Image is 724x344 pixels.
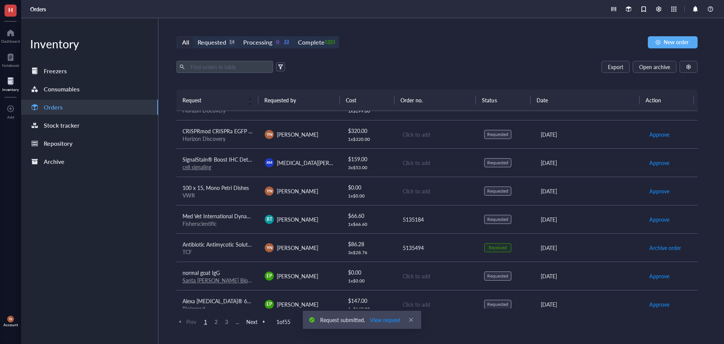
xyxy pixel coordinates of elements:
span: BT [267,216,272,223]
div: $ 86.28 [348,240,390,248]
td: Click to add [396,177,478,205]
span: [PERSON_NAME] [277,272,318,280]
span: Approve [649,159,669,167]
div: 22 [283,39,290,46]
div: Requested [487,216,508,222]
div: Inventory [2,87,19,92]
span: H [8,5,13,14]
div: 1 x $ 0.00 [348,193,390,199]
a: Freezers [21,63,158,79]
th: Order no. [394,89,476,111]
span: ... [233,318,242,325]
div: All [182,37,189,48]
span: EP [267,301,272,308]
a: Close [407,316,415,324]
div: 3 x $ 28.76 [348,250,390,256]
div: Processing [243,37,272,48]
span: Approve [649,300,669,309]
button: New order [648,36,698,48]
span: [PERSON_NAME] [277,216,318,223]
div: Click to add [403,272,472,280]
button: Approve [649,185,670,197]
div: Notebook [2,63,19,68]
div: 0 [275,39,281,46]
div: 1 x $ 0.00 [348,278,390,284]
div: Inventory [21,36,158,51]
div: 14 [229,39,235,46]
th: Requested by [258,89,340,111]
span: EP [267,273,272,279]
span: Approve [649,272,669,280]
span: close [408,317,414,322]
a: Orders [30,6,48,12]
span: [PERSON_NAME] [277,244,318,251]
span: Alexa [MEDICAL_DATA]® 647 anti-mouse CD182 (CXCR2) Antibody [183,297,343,305]
div: $ 159.00 [348,155,390,163]
span: 2 [212,318,221,325]
div: 1 x $ 299.00 [348,108,390,114]
div: VWR [183,192,253,199]
div: $ 0.00 [348,268,390,276]
button: Approve [649,128,670,140]
div: Requested [487,188,508,194]
span: Open archive [639,64,670,70]
button: Approve [649,270,670,282]
div: segmented control [176,36,339,48]
div: Stock tracker [44,120,80,131]
div: Received [489,245,507,251]
span: CRISPRmod CRISPRa EGFP dCas9-VPR mRNA, 20 µg [183,127,308,135]
div: $ 320.00 [348,126,390,135]
button: View request [370,314,401,326]
div: Account [3,322,18,327]
a: Santa [PERSON_NAME] Biotechnology [183,276,273,284]
a: Repository [21,136,158,151]
span: KM [267,160,272,165]
td: 5135184 [396,205,478,233]
div: Archive [44,156,64,167]
div: Requested [487,160,508,166]
div: 1 x $ 320.00 [348,136,390,142]
div: 3 x $ 53.00 [348,165,390,171]
div: Requested [487,301,508,307]
button: Open archive [633,61,676,73]
span: YN [266,131,272,137]
td: Click to add [396,262,478,290]
div: $ 0.00 [348,183,390,191]
td: Click to add [396,290,478,318]
th: Status [476,89,530,111]
span: Approve [649,130,669,139]
div: Click to add [403,187,472,195]
th: Date [531,89,640,111]
button: Approve [649,213,670,225]
a: Orders [21,100,158,115]
span: Next [246,318,267,325]
div: Horizon Discovery [183,135,253,142]
a: cell signaling [183,163,211,171]
div: Complete [298,37,324,48]
div: TCF [183,248,253,255]
div: [DATE] [541,215,637,224]
div: [DATE] [541,272,637,280]
button: Approve [649,157,670,169]
span: YN [266,188,272,194]
td: 5135494 [396,233,478,262]
button: Export [601,61,630,73]
span: SignalStain® Boost IHC Detection Reagent (HRP, Rabbit) [183,156,316,163]
div: $ 66.60 [348,211,390,220]
div: 1333 [327,39,333,46]
div: Requested [487,273,508,279]
div: Click to add [403,159,472,167]
span: 100 x 15, Mono Petri Dishes [183,184,249,191]
span: View request [370,316,400,324]
td: Click to add [396,148,478,177]
th: Cost [340,89,394,111]
span: 1 of 55 [276,318,290,325]
span: YN [266,244,272,251]
div: Request submitted. [320,314,401,326]
span: Archive order [649,244,681,252]
span: [PERSON_NAME] [277,187,318,195]
div: Fisherscientific [183,220,253,227]
button: Approve [649,298,670,310]
div: 1 x $ 66.60 [348,221,390,227]
div: Add [7,115,14,119]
